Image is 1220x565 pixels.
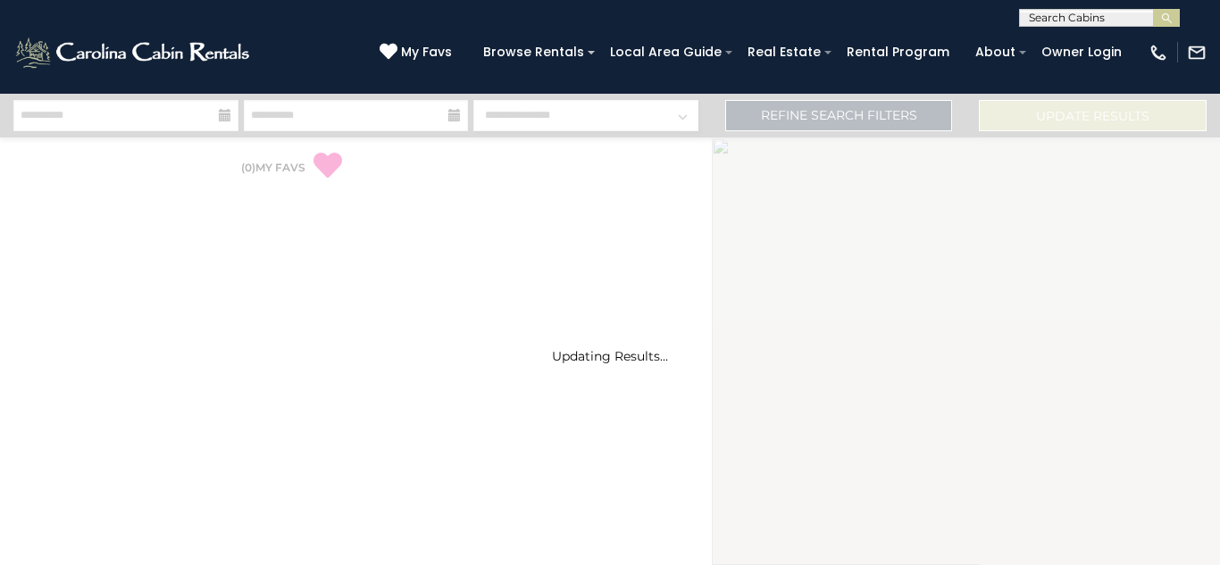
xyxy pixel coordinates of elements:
img: White-1-2.png [13,35,255,71]
a: Local Area Guide [601,38,731,66]
a: Rental Program [838,38,958,66]
a: Browse Rentals [474,38,593,66]
img: mail-regular-white.png [1187,43,1207,62]
img: phone-regular-white.png [1149,43,1168,62]
a: My Favs [380,43,456,62]
a: About [966,38,1024,66]
span: My Favs [401,43,452,62]
a: Real Estate [739,38,830,66]
a: Owner Login [1032,38,1131,66]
